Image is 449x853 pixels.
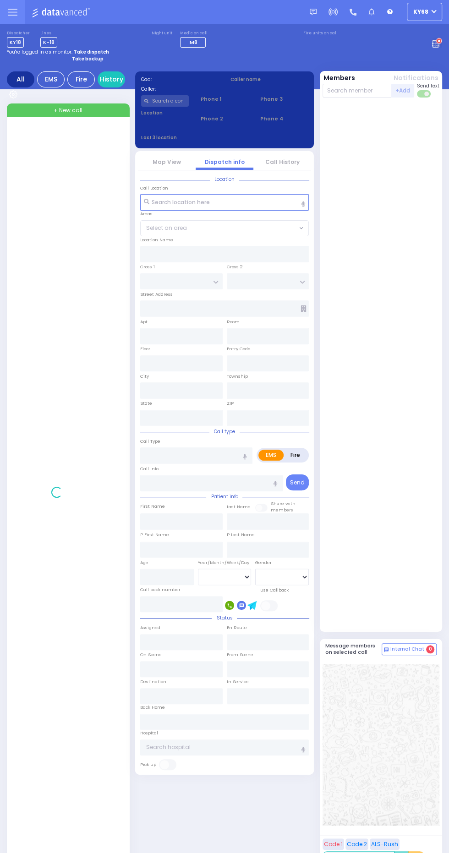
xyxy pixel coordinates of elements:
[140,466,159,472] label: Call Info
[205,158,245,166] a: Dispatch info
[271,500,296,506] small: Share with
[255,560,272,566] label: Gender
[258,450,284,461] label: EMS
[140,587,181,593] label: Call back number
[141,95,189,107] input: Search a contact
[265,158,300,166] a: Call History
[230,76,308,83] label: Caller name
[323,73,355,83] button: Members
[227,373,248,380] label: Township
[227,652,253,658] label: From Scene
[323,84,392,98] input: Search member
[301,305,307,312] span: Other building occupants
[7,37,24,48] span: KY18
[141,134,225,141] label: Last 3 location
[271,507,293,513] span: members
[40,31,57,36] label: Lines
[303,31,338,36] label: Fire units on call
[209,428,240,435] span: Call type
[141,76,219,83] label: Cad:
[140,194,309,211] input: Search location here
[210,176,239,183] span: Location
[227,679,249,685] label: In Service
[323,838,344,850] button: Code 1
[140,704,165,711] label: Back Home
[153,158,181,166] a: Map View
[260,115,308,123] span: Phone 4
[72,55,104,62] strong: Take backup
[140,400,152,407] label: State
[198,560,252,566] div: Year/Month/Week/Day
[67,71,95,87] div: Fire
[310,9,317,16] img: message.svg
[260,95,308,103] span: Phone 3
[140,625,160,631] label: Assigned
[140,211,153,217] label: Areas
[140,346,150,352] label: Floor
[40,37,57,48] span: K-18
[227,504,251,510] label: Last Name
[384,647,389,652] img: comment-alt.png
[141,109,189,116] label: Location
[407,3,442,21] button: ky68
[140,739,309,756] input: Search hospital
[390,646,424,652] span: Internal Chat
[140,503,165,510] label: First Name
[345,838,368,850] button: Code 2
[417,82,439,89] span: Send text
[283,450,307,461] label: Fire
[286,474,309,490] button: Send
[140,532,169,538] label: P First Name
[7,31,30,36] label: Dispatcher
[227,346,251,352] label: Entry Code
[152,31,172,36] label: Night unit
[190,38,197,46] span: M8
[206,493,242,500] span: Patient info
[140,761,156,768] label: Pick up
[74,49,109,55] strong: Take dispatch
[140,237,173,243] label: Location Name
[200,95,248,103] span: Phone 1
[180,31,208,36] label: Medic on call
[32,6,93,18] img: Logo
[260,587,289,593] label: Use Callback
[382,643,437,655] button: Internal Chat 0
[227,532,255,538] label: P Last Name
[200,115,248,123] span: Phone 2
[227,264,243,270] label: Cross 2
[140,560,148,566] label: Age
[146,224,187,232] span: Select an area
[140,264,155,270] label: Cross 1
[7,71,34,87] div: All
[140,291,173,298] label: Street Address
[227,625,247,631] label: En Route
[7,49,72,55] span: You're logged in as monitor.
[413,8,428,16] span: ky68
[426,645,434,653] span: 0
[140,730,158,736] label: Hospital
[227,319,240,325] label: Room
[54,106,82,114] span: + New call
[325,643,382,655] h5: Message members on selected call
[140,679,166,685] label: Destination
[37,71,65,87] div: EMS
[417,89,432,98] label: Turn off text
[98,71,125,87] a: History
[140,652,162,658] label: On Scene
[227,400,234,407] label: ZIP
[370,838,400,850] button: ALS-Rush
[212,614,237,621] span: Status
[140,438,160,445] label: Call Type
[140,319,148,325] label: Apt
[140,185,168,191] label: Call Location
[140,373,149,380] label: City
[141,86,219,92] label: Caller:
[394,73,438,83] button: Notifications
